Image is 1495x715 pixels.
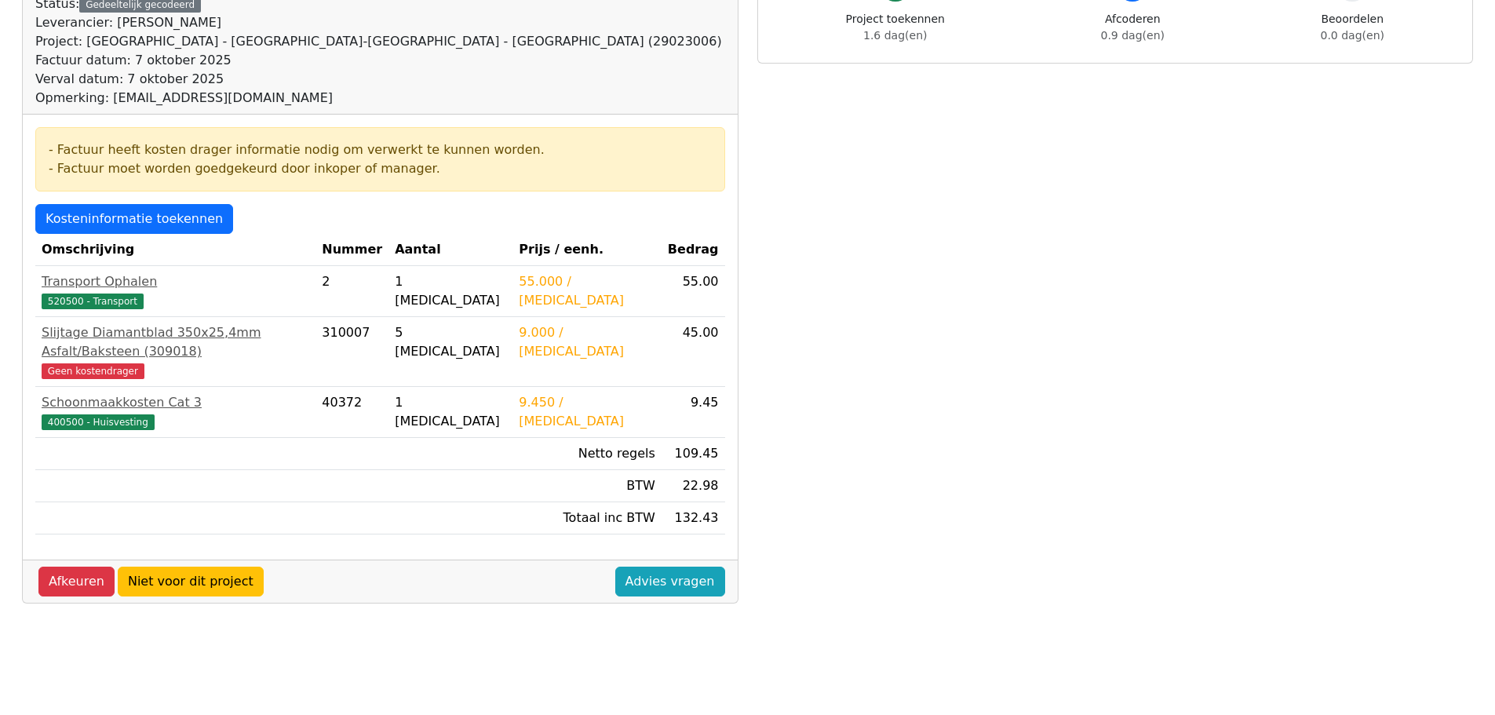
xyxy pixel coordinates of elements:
th: Nummer [315,234,388,266]
td: 22.98 [662,470,725,502]
span: 1.6 dag(en) [863,29,927,42]
div: - Factuur heeft kosten drager informatie nodig om verwerkt te kunnen worden. [49,140,712,159]
div: Factuur datum: 7 oktober 2025 [35,51,722,70]
td: 55.00 [662,266,725,317]
th: Prijs / eenh. [512,234,662,266]
span: 400500 - Huisvesting [42,414,155,430]
td: 45.00 [662,317,725,387]
td: 310007 [315,317,388,387]
div: Beoordelen [1321,11,1384,44]
td: 40372 [315,387,388,438]
div: 1 [MEDICAL_DATA] [395,393,506,431]
span: Geen kostendrager [42,363,144,379]
div: Slijtage Diamantblad 350x25,4mm Asfalt/Baksteen (309018) [42,323,309,361]
div: Afcoderen [1101,11,1165,44]
div: 9.000 / [MEDICAL_DATA] [519,323,655,361]
a: Niet voor dit project [118,567,264,596]
a: Advies vragen [615,567,725,596]
div: Project: [GEOGRAPHIC_DATA] - [GEOGRAPHIC_DATA]-[GEOGRAPHIC_DATA] - [GEOGRAPHIC_DATA] (29023006) [35,32,722,51]
div: 55.000 / [MEDICAL_DATA] [519,272,655,310]
div: - Factuur moet worden goedgekeurd door inkoper of manager. [49,159,712,178]
td: Netto regels [512,438,662,470]
th: Aantal [388,234,512,266]
a: Slijtage Diamantblad 350x25,4mm Asfalt/Baksteen (309018)Geen kostendrager [42,323,309,380]
div: 5 [MEDICAL_DATA] [395,323,506,361]
td: Totaal inc BTW [512,502,662,534]
a: Afkeuren [38,567,115,596]
td: 2 [315,266,388,317]
th: Bedrag [662,234,725,266]
a: Kosteninformatie toekennen [35,204,233,234]
td: 109.45 [662,438,725,470]
th: Omschrijving [35,234,315,266]
div: Verval datum: 7 oktober 2025 [35,70,722,89]
span: 520500 - Transport [42,294,144,309]
div: 9.450 / [MEDICAL_DATA] [519,393,655,431]
div: Schoonmaakkosten Cat 3 [42,393,309,412]
div: 1 [MEDICAL_DATA] [395,272,506,310]
div: Project toekennen [846,11,945,44]
div: Opmerking: [EMAIL_ADDRESS][DOMAIN_NAME] [35,89,722,108]
td: BTW [512,470,662,502]
td: 132.43 [662,502,725,534]
div: Transport Ophalen [42,272,309,291]
div: Leverancier: [PERSON_NAME] [35,13,722,32]
a: Schoonmaakkosten Cat 3400500 - Huisvesting [42,393,309,431]
span: 0.9 dag(en) [1101,29,1165,42]
span: 0.0 dag(en) [1321,29,1384,42]
td: 9.45 [662,387,725,438]
a: Transport Ophalen520500 - Transport [42,272,309,310]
